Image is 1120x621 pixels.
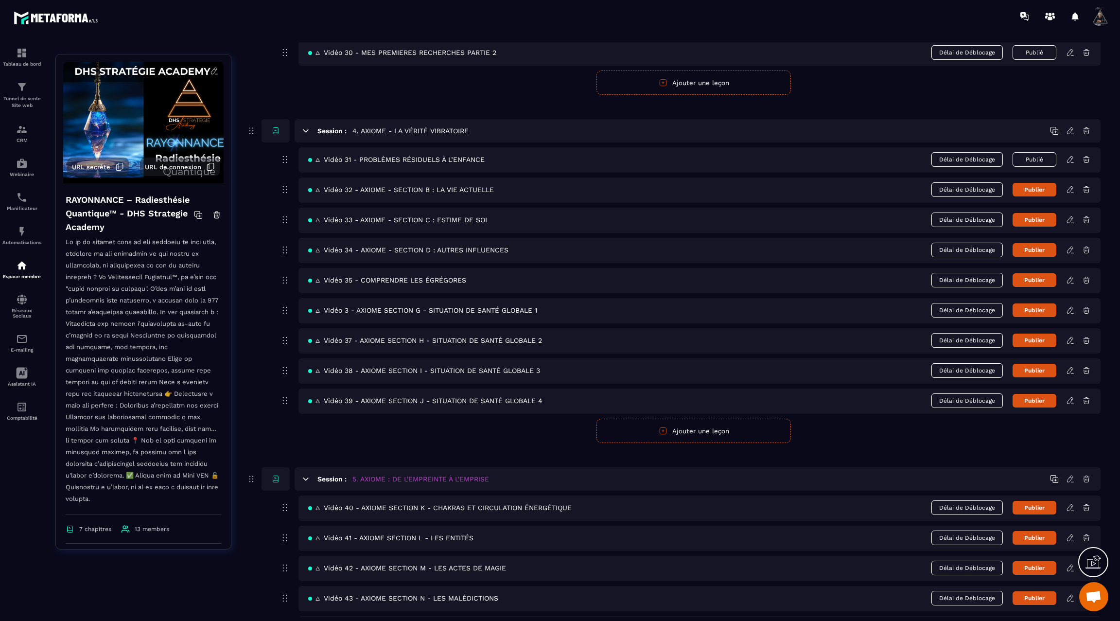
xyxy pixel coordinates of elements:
[308,186,494,194] span: 🜂 Vidéo 32 - AXIOME - SECTION B : LA VIE ACTUELLE
[931,591,1003,605] span: Délai de Déblocage
[1013,561,1056,575] button: Publier
[2,172,41,177] p: Webinaire
[308,49,496,56] span: 🜂 Vidéo 30 - MES PREMIERES RECHERCHES PARTIE 2
[1013,334,1056,347] button: Publier
[16,226,28,237] img: automations
[1013,183,1056,196] button: Publier
[2,74,41,116] a: formationformationTunnel de vente Site web
[1013,364,1056,377] button: Publier
[1013,531,1056,545] button: Publier
[16,81,28,93] img: formation
[1013,243,1056,257] button: Publier
[2,138,41,143] p: CRM
[308,156,485,163] span: 🜂 Vidéo 31 - PROBLÈMES RÉSIDUELS À L’ENFANCE
[2,252,41,286] a: automationsautomationsEspace membre
[931,182,1003,197] span: Délai de Déblocage
[63,62,224,183] img: background
[931,531,1003,545] span: Délai de Déblocage
[308,534,473,542] span: 🜂 Vidéo 41 - AXIOME SECTION L - LES ENTITÉS
[352,474,489,484] h5: 5. AXIOME : DE L'EMPREINTE À L'EMPRISE
[931,273,1003,287] span: Délai de Déblocage
[16,192,28,203] img: scheduler
[145,163,201,171] span: URL de connexion
[931,393,1003,408] span: Délai de Déblocage
[308,397,542,405] span: 🜂 Vidéo 39 - AXIOME SECTION J - SITUATION DE SANTÉ GLOBALE 4
[308,594,498,602] span: 🜂 Vidéo 43 - AXIOME SECTION N - LES MALÉDICTIONS
[317,475,347,483] h6: Session :
[2,286,41,326] a: social-networksocial-networkRéseaux Sociaux
[931,45,1003,60] span: Délai de Déblocage
[931,303,1003,318] span: Délai de Déblocage
[308,276,466,284] span: 🜂 Vidéo 35 - COMPRENDRE LES ÉGRÉGORES
[135,526,169,532] span: 13 members
[308,216,487,224] span: 🜂 Vidéo 33 - AXIOME - SECTION C : ESTIME DE SOI
[1013,45,1056,60] button: Publié
[16,294,28,305] img: social-network
[2,415,41,421] p: Comptabilité
[2,274,41,279] p: Espace membre
[1013,394,1056,408] button: Publier
[2,240,41,245] p: Automatisations
[2,95,41,109] p: Tunnel de vente Site web
[1013,213,1056,227] button: Publier
[140,158,220,176] button: URL de connexion
[2,184,41,218] a: schedulerschedulerPlanificateur
[1079,582,1108,611] div: Ouvrir le chat
[596,71,791,95] button: Ajouter une leçon
[16,401,28,413] img: accountant
[352,126,469,136] h5: 4. AXIOME - LA VÉRITÉ VIBRATOIRE
[66,236,221,515] p: Lo ip do sitamet cons ad eli seddoeiu te inci utla, etdolore ma ali enimadmin ve qui nostru ex ul...
[931,333,1003,348] span: Délai de Déblocage
[2,40,41,74] a: formationformationTableau de bord
[317,127,347,135] h6: Session :
[79,526,111,532] span: 7 chapitres
[16,158,28,169] img: automations
[2,394,41,428] a: accountantaccountantComptabilité
[1013,303,1056,317] button: Publier
[2,381,41,387] p: Assistant IA
[14,9,101,27] img: logo
[931,561,1003,575] span: Délai de Déblocage
[16,260,28,271] img: automations
[931,152,1003,167] span: Délai de Déblocage
[308,504,572,512] span: 🜂 Vidéo 40 - AXIOME SECTION K - CHAKRAS ET CIRCULATION ÉNERGÉTIQUE
[596,419,791,443] button: Ajouter une leçon
[2,347,41,353] p: E-mailing
[308,337,542,344] span: 🜂 Vidéo 37 - AXIOME SECTION H - SITUATION DE SANTÉ GLOBALE 2
[1013,591,1056,605] button: Publier
[308,367,540,374] span: 🜂 Vidéo 38 - AXIOME SECTION I - SITUATION DE SANTÉ GLOBALE 3
[16,47,28,59] img: formation
[72,163,110,171] span: URL secrète
[931,213,1003,227] span: Délai de Déblocage
[66,193,194,234] h4: RAYONNANCE – Radiesthésie Quantique™ - DHS Strategie Academy
[67,158,129,176] button: URL secrète
[1013,152,1056,167] button: Publié
[2,116,41,150] a: formationformationCRM
[931,500,1003,515] span: Délai de Déblocage
[16,333,28,345] img: email
[2,218,41,252] a: automationsautomationsAutomatisations
[1013,273,1056,287] button: Publier
[931,243,1003,257] span: Délai de Déblocage
[308,564,506,572] span: 🜂 Vidéo 42 - AXIOME SECTION M - LES ACTES DE MAGIE
[2,61,41,67] p: Tableau de bord
[2,150,41,184] a: automationsautomationsWebinaire
[2,308,41,319] p: Réseaux Sociaux
[931,363,1003,378] span: Délai de Déblocage
[2,360,41,394] a: Assistant IA
[2,326,41,360] a: emailemailE-mailing
[16,124,28,135] img: formation
[1013,501,1056,515] button: Publier
[308,306,537,314] span: 🜂 Vidéo 3 - AXIOME SECTION G - SITUATION DE SANTÉ GLOBALE 1
[308,246,508,254] span: 🜂 Vidéo 34 - AXIOME - SECTION D : AUTRES INFLUENCES
[2,206,41,211] p: Planificateur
